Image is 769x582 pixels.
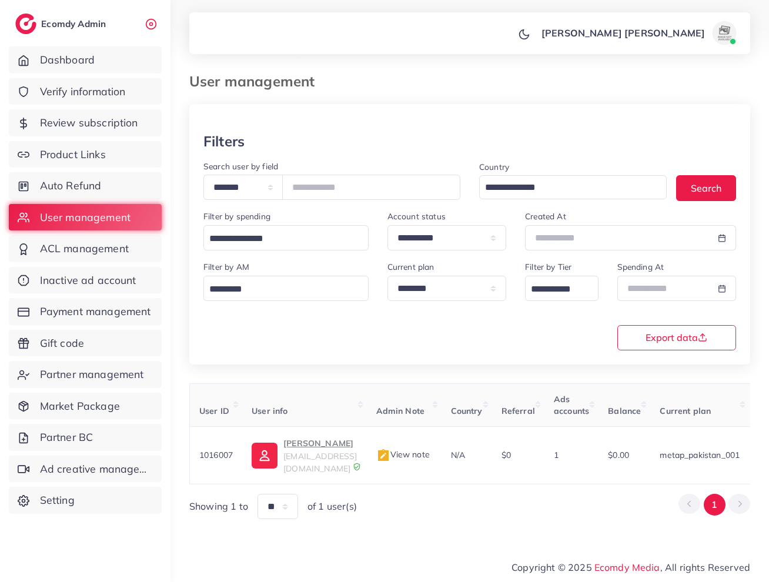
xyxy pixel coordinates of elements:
[203,276,369,301] div: Search for option
[481,179,651,197] input: Search for option
[9,141,162,168] a: Product Links
[9,204,162,231] a: User management
[205,230,353,248] input: Search for option
[40,115,138,131] span: Review subscription
[40,304,151,319] span: Payment management
[9,393,162,420] a: Market Package
[9,109,162,136] a: Review subscription
[9,78,162,105] a: Verify information
[203,225,369,250] div: Search for option
[541,26,705,40] p: [PERSON_NAME] [PERSON_NAME]
[9,235,162,262] a: ACL management
[9,361,162,388] a: Partner management
[40,147,106,162] span: Product Links
[40,493,75,508] span: Setting
[9,172,162,199] a: Auto Refund
[525,276,598,301] div: Search for option
[40,399,120,414] span: Market Package
[40,336,84,351] span: Gift code
[40,430,93,445] span: Partner BC
[40,178,102,193] span: Auto Refund
[678,494,750,516] ul: Pagination
[40,84,126,99] span: Verify information
[9,487,162,514] a: Setting
[527,280,583,299] input: Search for option
[15,14,109,34] a: logoEcomdy Admin
[535,21,741,45] a: [PERSON_NAME] [PERSON_NAME]avatar
[9,46,162,73] a: Dashboard
[479,175,667,199] div: Search for option
[40,273,136,288] span: Inactive ad account
[40,367,144,382] span: Partner management
[40,210,131,225] span: User management
[9,267,162,294] a: Inactive ad account
[9,330,162,357] a: Gift code
[9,424,162,451] a: Partner BC
[40,52,95,68] span: Dashboard
[9,456,162,483] a: Ad creative management
[40,461,153,477] span: Ad creative management
[41,18,109,29] h2: Ecomdy Admin
[15,14,36,34] img: logo
[205,280,353,299] input: Search for option
[9,298,162,325] a: Payment management
[704,494,725,516] button: Go to page 1
[713,21,736,45] img: avatar
[40,241,129,256] span: ACL management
